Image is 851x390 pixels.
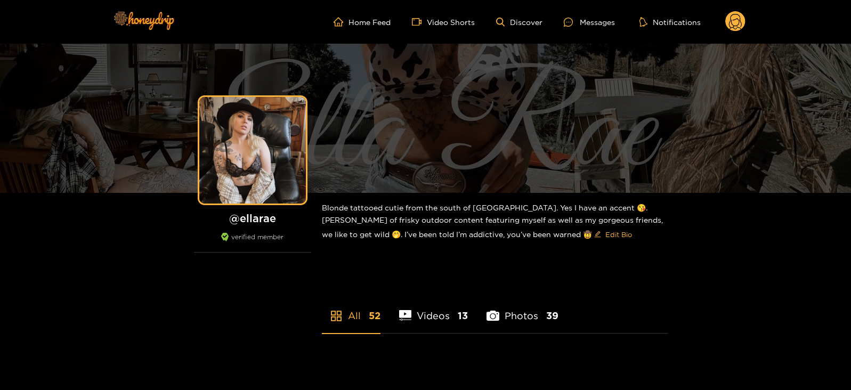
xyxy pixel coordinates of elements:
[592,226,634,243] button: editEdit Bio
[322,285,380,333] li: All
[546,309,558,322] span: 39
[496,18,542,27] a: Discover
[322,193,668,251] div: Blonde tattooed cutie from the south of [GEOGRAPHIC_DATA]. Yes I have an accent 😘. [PERSON_NAME] ...
[605,229,632,240] span: Edit Bio
[399,285,468,333] li: Videos
[412,17,427,27] span: video-camera
[334,17,391,27] a: Home Feed
[412,17,475,27] a: Video Shorts
[369,309,380,322] span: 52
[194,233,311,253] div: verified member
[194,212,311,225] h1: @ ellarae
[458,309,468,322] span: 13
[564,16,615,28] div: Messages
[330,310,343,322] span: appstore
[594,231,601,239] span: edit
[334,17,348,27] span: home
[636,17,704,27] button: Notifications
[487,285,558,333] li: Photos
